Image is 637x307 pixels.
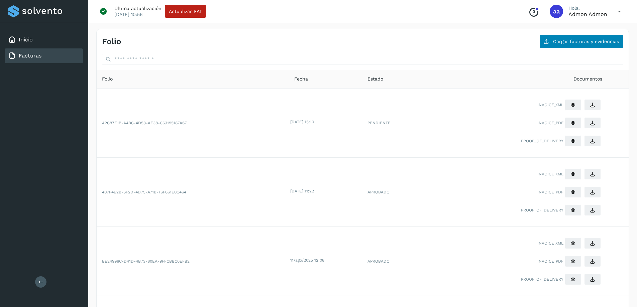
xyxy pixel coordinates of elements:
p: [DATE] 10:56 [114,11,143,17]
span: PROOF_OF_DELIVERY [521,276,563,282]
a: Facturas [19,52,41,59]
div: Facturas [5,48,83,63]
td: APROBADO [362,158,428,227]
div: [DATE] 15:10 [290,119,361,125]
div: Inicio [5,32,83,47]
button: Cargar facturas y evidencias [539,34,623,48]
td: 407F4E2B-6F2D-4D75-A71B-76F661E0C464 [97,158,289,227]
a: Inicio [19,36,33,43]
span: Documentos [573,75,602,83]
span: PROOF_OF_DELIVERY [521,207,563,213]
span: INVOICE_XML [537,171,563,177]
span: INVOICE_XML [537,240,563,246]
div: 11/ago/2025 12:08 [290,257,361,263]
p: admon admon [568,11,607,17]
div: [DATE] 11:22 [290,188,361,194]
button: Actualizar SAT [165,5,206,18]
span: Folio [102,75,113,83]
span: INVOICE_PDF [537,120,563,126]
span: INVOICE_PDF [537,189,563,195]
span: Fecha [294,75,308,83]
p: Última actualización [114,5,162,11]
span: Cargar facturas y evidencias [553,39,619,44]
td: APROBADO [362,227,428,296]
p: Hola, [568,5,607,11]
span: PROOF_OF_DELIVERY [521,138,563,144]
span: Estado [367,75,383,83]
td: PENDIENTE [362,89,428,158]
td: BE24996C-D41D-4B73-80EA-9FFCBBC6EFB2 [97,227,289,296]
td: A2C87E1B-A4BC-4D53-AE38-C63195187A67 [97,89,289,158]
h4: Folio [102,37,121,46]
span: INVOICE_PDF [537,258,563,264]
span: Actualizar SAT [169,9,202,14]
span: INVOICE_XML [537,102,563,108]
